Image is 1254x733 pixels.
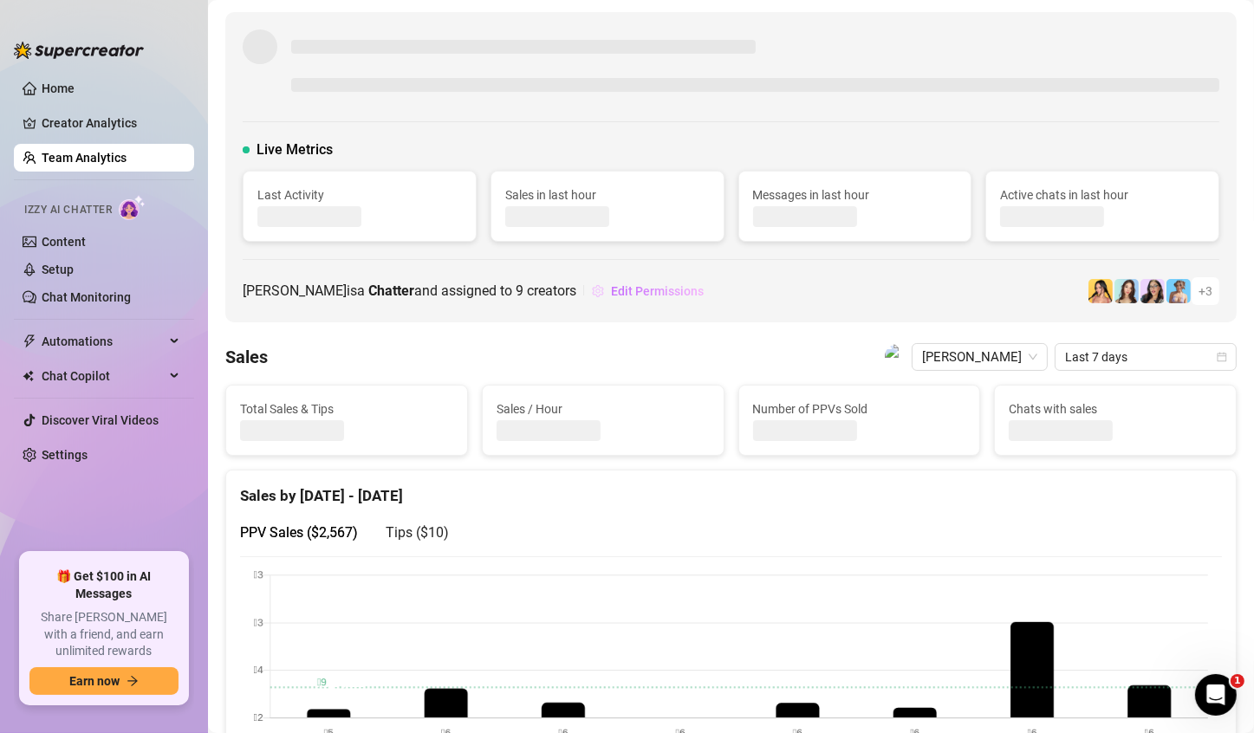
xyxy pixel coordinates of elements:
[753,399,966,418] span: Number of PPVs Sold
[1140,279,1165,303] img: Sami
[1217,352,1227,362] span: calendar
[1114,279,1139,303] img: Amelia
[24,202,112,218] span: Izzy AI Chatter
[497,399,710,418] span: Sales / Hour
[225,345,268,369] h4: Sales
[257,139,333,160] span: Live Metrics
[240,470,1222,508] div: Sales by [DATE] - [DATE]
[240,399,453,418] span: Total Sales & Tips
[23,370,34,382] img: Chat Copilot
[42,328,165,355] span: Automations
[885,344,911,370] img: Paul James Soriano
[505,185,710,204] span: Sales in last hour
[257,185,462,204] span: Last Activity
[127,675,139,687] span: arrow-right
[1009,399,1222,418] span: Chats with sales
[1195,674,1237,716] iframe: Intercom live chat
[1166,279,1191,303] img: Vanessa
[42,235,86,249] a: Content
[243,280,576,302] span: [PERSON_NAME] is a and assigned to creators
[42,362,165,390] span: Chat Copilot
[1231,674,1244,688] span: 1
[592,285,604,297] span: setting
[42,81,75,95] a: Home
[29,568,179,602] span: 🎁 Get $100 in AI Messages
[753,185,958,204] span: Messages in last hour
[119,195,146,220] img: AI Chatter
[611,284,704,298] span: Edit Permissions
[1088,279,1113,303] img: Jocelyn
[42,413,159,427] a: Discover Viral Videos
[240,524,358,541] span: PPV Sales ( $2,567 )
[29,667,179,695] button: Earn nowarrow-right
[591,277,705,305] button: Edit Permissions
[368,282,414,299] b: Chatter
[29,609,179,660] span: Share [PERSON_NAME] with a friend, and earn unlimited rewards
[386,524,449,541] span: Tips ( $10 )
[1000,185,1205,204] span: Active chats in last hour
[42,109,180,137] a: Creator Analytics
[42,263,74,276] a: Setup
[1065,344,1226,370] span: Last 7 days
[922,344,1037,370] span: Paul James Soriano
[42,290,131,304] a: Chat Monitoring
[14,42,144,59] img: logo-BBDzfeDw.svg
[1199,282,1212,301] span: + 3
[23,334,36,348] span: thunderbolt
[69,674,120,688] span: Earn now
[42,448,88,462] a: Settings
[42,151,127,165] a: Team Analytics
[516,282,523,299] span: 9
